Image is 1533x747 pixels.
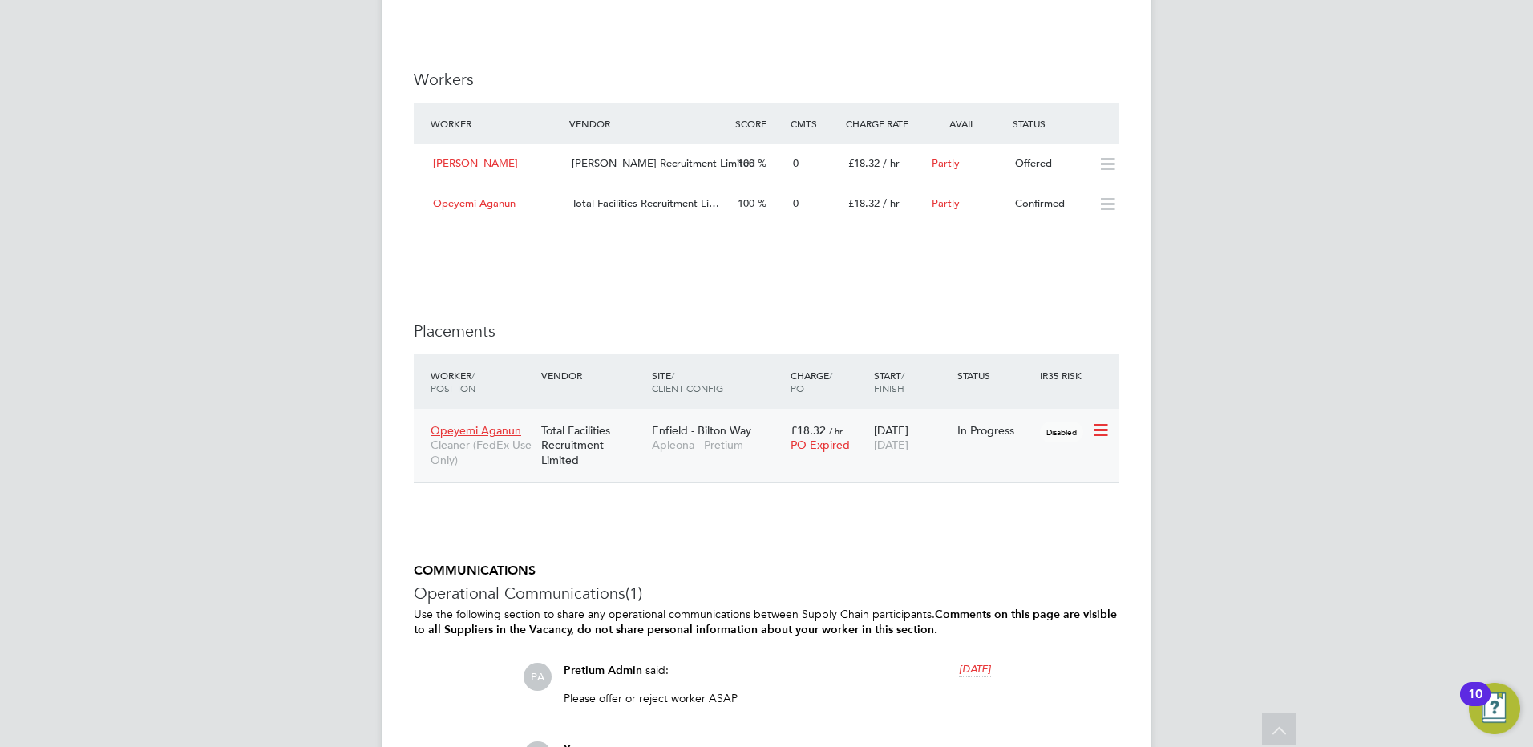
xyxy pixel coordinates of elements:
[787,361,870,402] div: Charge
[648,361,787,402] div: Site
[564,664,642,677] span: Pretium Admin
[848,196,880,210] span: £18.32
[564,691,991,705] p: Please offer or reject worker ASAP
[652,369,723,394] span: / Client Config
[427,361,537,402] div: Worker
[925,109,1009,138] div: Avail
[883,156,900,170] span: / hr
[953,361,1037,390] div: Status
[431,423,521,438] span: Opeyemi Aganun
[572,196,719,210] span: Total Facilities Recruitment Li…
[537,361,648,390] div: Vendor
[874,369,904,394] span: / Finish
[537,415,648,475] div: Total Facilities Recruitment Limited
[787,109,842,138] div: Cmts
[932,156,960,170] span: Partly
[1009,109,1119,138] div: Status
[959,662,991,676] span: [DATE]
[645,663,669,677] span: said:
[1009,151,1092,177] div: Offered
[431,369,475,394] span: / Position
[870,415,953,460] div: [DATE]
[829,425,843,437] span: / hr
[731,109,787,138] div: Score
[414,69,1119,90] h3: Workers
[652,438,783,452] span: Apleona - Pretium
[427,414,1119,428] a: Opeyemi AganunCleaner (FedEx Use Only)Total Facilities Recruitment LimitedEnfield - Bilton WayApl...
[883,196,900,210] span: / hr
[870,361,953,402] div: Start
[565,109,731,138] div: Vendor
[793,196,799,210] span: 0
[414,583,1119,604] h3: Operational Communications
[793,156,799,170] span: 0
[433,196,516,210] span: Opeyemi Aganun
[414,607,1119,637] p: Use the following section to share any operational communications between Supply Chain participants.
[427,109,565,138] div: Worker
[652,423,751,438] span: Enfield - Bilton Way
[524,663,552,691] span: PA
[414,608,1117,636] b: Comments on this page are visible to all Suppliers in the Vacancy, do not share personal informat...
[625,583,642,604] span: (1)
[842,109,925,138] div: Charge Rate
[791,369,832,394] span: / PO
[932,196,960,210] span: Partly
[1036,361,1091,390] div: IR35 Risk
[433,156,518,170] span: [PERSON_NAME]
[414,321,1119,341] h3: Placements
[1469,683,1520,734] button: Open Resource Center, 10 new notifications
[431,438,533,466] span: Cleaner (FedEx Use Only)
[957,423,1033,438] div: In Progress
[791,423,826,438] span: £18.32
[414,563,1119,579] h5: COMMUNICATIONS
[1040,422,1083,442] span: Disabled
[572,156,755,170] span: [PERSON_NAME] Recruitment Limited
[1468,694,1482,715] div: 10
[738,156,754,170] span: 100
[738,196,754,210] span: 100
[848,156,880,170] span: £18.32
[791,438,850,452] span: PO Expired
[1009,191,1092,217] div: Confirmed
[874,438,908,452] span: [DATE]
